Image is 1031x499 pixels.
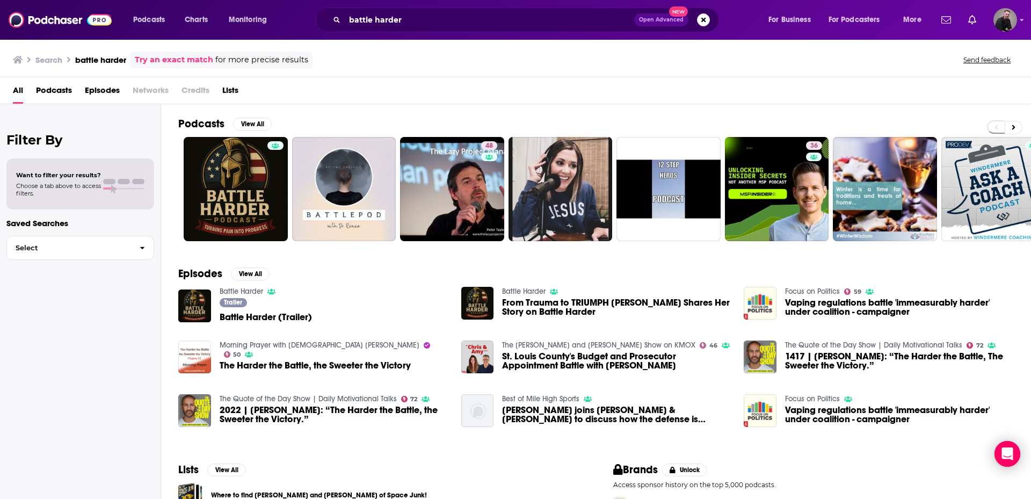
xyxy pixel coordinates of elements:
span: Podcasts [133,12,165,27]
a: Battle Harder [502,287,546,296]
img: User Profile [993,8,1017,32]
span: New [669,6,688,17]
span: Monitoring [229,12,267,27]
span: Open Advanced [639,17,684,23]
span: Choose a tab above to access filters. [16,182,101,197]
span: Episodes [85,82,120,104]
a: 48 [481,141,497,150]
h2: Episodes [178,267,222,280]
a: 72 [967,342,983,349]
a: 2022 | Les Brown: “The Harder the Battle, the Sweeter the Victory.” [220,406,448,424]
a: Focus on Politics [785,394,840,403]
span: 2022 | [PERSON_NAME]: “The Harder the Battle, the Sweeter the Victory.” [220,406,448,424]
img: Battle Harder (Trailer) [178,290,211,322]
span: 50 [233,352,241,357]
img: 1417 | Les Brown: “The Harder the Battle, The Sweeter the Victory.” [744,341,776,373]
div: Open Intercom Messenger [994,441,1020,467]
span: Logged in as apdrasen [993,8,1017,32]
span: for more precise results [215,54,308,66]
img: From Trauma to TRIUMPH Amanda Bearce Shares Her Story on Battle Harder [461,287,494,320]
a: Best of Mile High Sports [502,394,579,403]
button: View All [231,267,270,280]
a: Vaping regulations battle 'immeasurably harder' under coalition - campaigner [785,298,1014,316]
h2: Podcasts [178,117,224,131]
a: 59 [844,288,861,295]
button: open menu [822,11,896,28]
button: Unlock [662,464,708,476]
button: Select [6,236,154,260]
span: More [903,12,921,27]
button: Show profile menu [993,8,1017,32]
span: For Podcasters [829,12,880,27]
img: Arine Stapleton joins Gil & Mark Jackson to discuss how the defense is making the QB battle harder [461,394,494,427]
a: Battle Harder (Trailer) [220,313,312,322]
span: Charts [185,12,208,27]
img: Vaping regulations battle 'immeasurably harder' under coalition - campaigner [744,394,776,427]
a: Show notifications dropdown [937,11,955,29]
h2: Filter By [6,132,154,148]
img: 2022 | Les Brown: “The Harder the Battle, the Sweeter the Victory.” [178,394,211,427]
div: Search podcasts, credits, & more... [325,8,729,32]
a: Podcasts [36,82,72,104]
a: EpisodesView All [178,267,270,280]
h3: Search [35,55,62,65]
a: The Quote of the Day Show | Daily Motivational Talks [220,394,397,403]
span: Credits [181,82,209,104]
a: All [13,82,23,104]
button: open menu [221,11,281,28]
a: Focus on Politics [785,287,840,296]
span: Trailer [224,299,242,306]
a: 36 [806,141,822,150]
span: 48 [485,141,493,151]
a: PodcastsView All [178,117,272,131]
span: Networks [133,82,169,104]
a: ListsView All [178,463,246,476]
input: Search podcasts, credits, & more... [345,11,634,28]
a: Battle Harder [220,287,263,296]
span: 1417 | [PERSON_NAME]: “The Harder the Battle, The Sweeter the Victory.” [785,352,1014,370]
img: Vaping regulations battle 'immeasurably harder' under coalition - campaigner [744,287,776,320]
a: 50 [224,351,241,358]
img: The Harder the Battle, the Sweeter the Victory [178,341,211,373]
button: open menu [761,11,824,28]
button: View All [233,118,272,131]
button: Open AdvancedNew [634,13,688,26]
span: Want to filter your results? [16,171,101,179]
span: Select [7,244,131,251]
span: St. Louis County's Budget and Prosecutor Appointment Battle with [PERSON_NAME] [502,352,731,370]
p: Saved Searches [6,218,154,228]
a: Lists [222,82,238,104]
a: From Trauma to TRIUMPH Amanda Bearce Shares Her Story on Battle Harder [502,298,731,316]
a: The Chris and Amy Show on KMOX [502,341,695,350]
a: Morning Prayer with Pastor Sean Pinder [220,341,419,350]
a: 48 [400,137,504,241]
a: Show notifications dropdown [964,11,981,29]
a: St. Louis County's Budget and Prosecutor Appointment Battle with Mark Harder [502,352,731,370]
h3: battle harder [75,55,126,65]
a: 46 [700,342,717,349]
button: View All [207,464,246,476]
img: Podchaser - Follow, Share and Rate Podcasts [9,10,112,30]
a: Vaping regulations battle 'immeasurably harder' under coalition - campaigner [785,406,1014,424]
a: 72 [401,396,418,402]
img: St. Louis County's Budget and Prosecutor Appointment Battle with Mark Harder [461,341,494,373]
button: open menu [126,11,179,28]
a: 1417 | Les Brown: “The Harder the Battle, The Sweeter the Victory.” [785,352,1014,370]
span: 72 [410,397,417,402]
a: 36 [725,137,829,241]
a: The Harder the Battle, the Sweeter the Victory [220,361,411,370]
span: For Business [768,12,811,27]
